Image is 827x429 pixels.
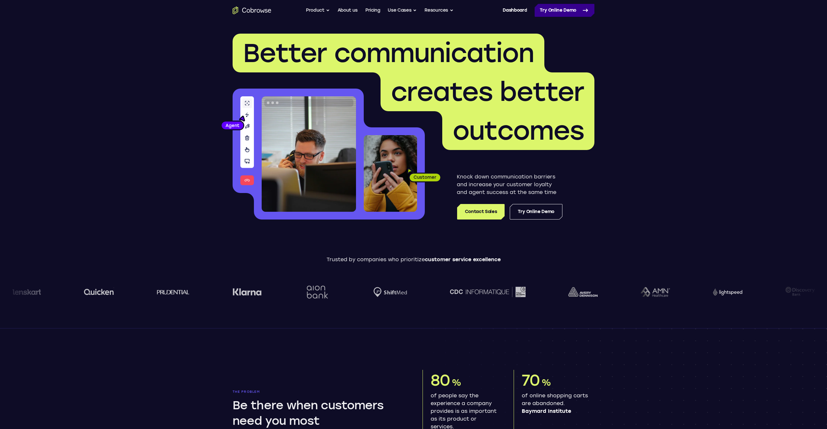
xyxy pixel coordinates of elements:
span: Better communication [243,38,534,69]
img: Aion Bank [303,279,329,305]
span: Baymard Institute [522,407,589,415]
p: of online shopping carts are abandoned. [522,392,589,415]
span: 70 [522,371,540,390]
h2: Be there when customers need you most [233,398,402,429]
img: avery-dennison [567,287,596,297]
button: Product [306,4,330,17]
img: Klarna [231,288,260,296]
span: creates better [391,76,584,107]
button: Resources [424,4,454,17]
a: Try Online Demo [510,204,562,220]
img: Lightspeed [711,288,741,295]
span: customer service excellence [425,256,501,263]
span: 80 [431,371,450,390]
img: A customer holding their phone [364,135,417,212]
img: prudential [155,289,188,295]
a: Dashboard [503,4,527,17]
img: A customer support agent talking on the phone [262,96,356,212]
span: outcomes [453,115,584,146]
a: Pricing [365,4,380,17]
a: Try Online Demo [535,4,594,17]
span: % [452,377,461,388]
span: % [541,377,551,388]
a: About us [338,4,358,17]
img: quicken [83,287,113,297]
img: AMN Healthcare [639,287,669,297]
p: The problem [233,390,404,394]
p: Knock down communication barriers and increase your customer loyalty and agent success at the sam... [457,173,562,196]
img: Shiftmed [372,287,406,297]
a: Contact Sales [457,204,505,220]
a: Go to the home page [233,6,271,14]
img: CDC Informatique [448,287,524,297]
button: Use Cases [388,4,417,17]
